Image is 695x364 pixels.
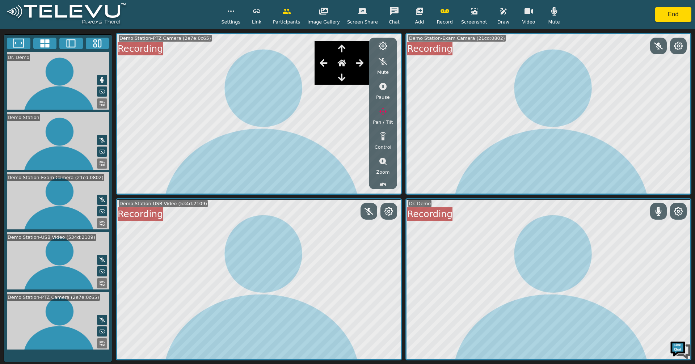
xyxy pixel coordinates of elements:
div: Dr. Demo [7,54,30,61]
span: Chat [389,18,400,25]
img: logoWhite.png [4,1,129,28]
button: Mute [97,75,107,85]
button: Picture in Picture [97,206,107,216]
div: Demo Station-PTZ Camera (2e7e:0c65) [7,294,100,301]
div: Demo Station-USB Video (534d:2109) [119,200,208,207]
div: Demo Station [7,114,40,121]
div: Demo Station-USB Video (534d:2109) [7,234,96,241]
span: Image Gallery [307,18,340,25]
button: Two Window Medium [59,38,83,49]
button: Mute [97,315,107,325]
textarea: Type your message and hit 'Enter' [4,198,138,223]
span: Draw [497,18,509,25]
span: Record [437,18,453,25]
button: Three Window Medium [86,38,109,49]
span: Video [522,18,535,25]
span: Pause [376,94,390,101]
button: 4x4 [33,38,57,49]
span: We're online! [42,91,100,164]
span: Settings [221,18,240,25]
span: Mute [377,69,389,76]
span: Participants [273,18,300,25]
button: Fullscreen [7,38,30,49]
div: Recording [118,42,163,56]
button: Replace Feed [97,158,107,169]
button: Picture in Picture [97,326,107,337]
span: Link [252,18,261,25]
span: Add [415,18,424,25]
div: Recording [118,207,163,221]
span: Screen Share [347,18,378,25]
div: Demo Station-Exam Camera (21cd:0802) [408,35,506,42]
img: d_736959983_company_1615157101543_736959983 [12,34,30,52]
div: Dr. Demo [408,200,431,207]
span: Pan / Tilt [373,119,393,126]
button: Mute [97,255,107,265]
button: Replace Feed [97,278,107,288]
button: Picture in Picture [97,86,107,97]
div: Recording [407,207,452,221]
div: Minimize live chat window [119,4,136,21]
button: Picture in Picture [97,266,107,276]
div: Demo Station-PTZ Camera (2e7e:0c65) [119,35,212,42]
div: Recording [407,42,452,56]
span: Screenshot [461,18,487,25]
span: Control [375,144,391,151]
img: Chat Widget [670,339,691,360]
div: Demo Station-Exam Camera (21cd:0802) [7,174,104,181]
button: Replace Feed [97,98,107,109]
button: Replace Feed [97,338,107,348]
button: Picture in Picture [97,147,107,157]
button: Mute [97,135,107,145]
span: Zoom [376,169,389,175]
button: Replace Feed [97,218,107,228]
button: End [655,7,691,22]
button: Mute [97,195,107,205]
div: Chat with us now [38,38,122,47]
span: Mute [548,18,560,25]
